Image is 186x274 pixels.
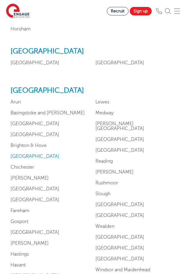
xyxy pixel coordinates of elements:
img: Mobile Menu [174,8,180,14]
a: [GEOGRAPHIC_DATA] [95,256,144,262]
a: [GEOGRAPHIC_DATA] [95,245,144,251]
a: Chichester [11,164,34,170]
a: [PERSON_NAME][GEOGRAPHIC_DATA] [95,121,144,131]
a: [GEOGRAPHIC_DATA] [11,197,59,202]
img: Engage Education [6,4,29,19]
h2: [GEOGRAPHIC_DATA] [11,47,175,56]
a: Recruit [107,7,129,15]
a: [GEOGRAPHIC_DATA] [95,148,144,153]
img: Search [165,8,171,14]
a: Windsor and Maidenhead [95,267,150,272]
span: Recruit [111,9,125,13]
a: Reading [95,158,113,164]
a: [GEOGRAPHIC_DATA] [11,154,59,159]
a: [PERSON_NAME] [11,241,49,246]
a: Sign up [130,7,152,15]
a: [GEOGRAPHIC_DATA] [95,60,144,65]
a: Wealden [95,224,114,229]
a: [PERSON_NAME] [11,175,49,181]
h2: [GEOGRAPHIC_DATA] [11,86,175,95]
a: Hastings [11,251,29,257]
a: Medway [95,110,114,116]
a: [GEOGRAPHIC_DATA] [95,202,144,207]
a: [GEOGRAPHIC_DATA] [95,137,144,142]
a: [GEOGRAPHIC_DATA] [11,186,59,192]
a: [GEOGRAPHIC_DATA] [95,234,144,240]
a: Horsham [11,26,31,32]
a: [GEOGRAPHIC_DATA] [95,213,144,218]
a: Basingstoke and [PERSON_NAME] [11,110,85,116]
a: Lewes [95,99,109,105]
a: Rushmoor [95,180,118,186]
a: Brighton & Hove [11,143,47,148]
a: [GEOGRAPHIC_DATA] [11,230,59,235]
a: Gosport [11,219,28,224]
a: [PERSON_NAME] [95,169,134,175]
a: Fareham [11,208,29,213]
img: Phone [156,8,162,14]
a: Slough [95,191,110,196]
a: Arun [11,99,21,105]
a: [GEOGRAPHIC_DATA] [11,132,59,137]
a: [GEOGRAPHIC_DATA] [11,121,59,126]
a: Havant [11,262,26,268]
a: [GEOGRAPHIC_DATA] [11,60,59,65]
